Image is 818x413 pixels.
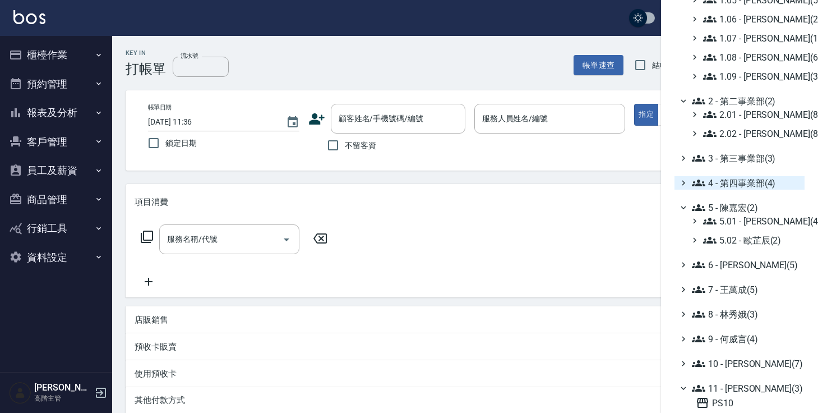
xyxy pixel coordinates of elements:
[703,70,800,83] span: 1.09 - [PERSON_NAME](3)
[692,258,800,272] span: 6 - [PERSON_NAME](5)
[692,176,800,190] span: 4 - 第四事業部(4)
[692,382,800,395] span: 11 - [PERSON_NAME](3)
[703,233,800,247] span: 5.02 - 歐芷辰(2)
[703,31,800,45] span: 1.07 - [PERSON_NAME](11)
[703,214,800,228] span: 5.01 - [PERSON_NAME](4)
[696,396,800,410] span: PS10
[692,94,800,108] span: 2 - 第二事業部(2)
[703,127,800,140] span: 2.02 - [PERSON_NAME](8)
[692,332,800,346] span: 9 - 何威言(4)
[692,201,800,214] span: 5 - 陳嘉宏(2)
[703,108,800,121] span: 2.01 - [PERSON_NAME](8)
[692,308,800,321] span: 8 - 林秀娥(3)
[692,283,800,296] span: 7 - 王萬成(5)
[692,152,800,165] span: 3 - 第三事業部(3)
[703,12,800,26] span: 1.06 - [PERSON_NAME](2)
[703,51,800,64] span: 1.08 - [PERSON_NAME](6)
[692,357,800,370] span: 10 - [PERSON_NAME](7)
